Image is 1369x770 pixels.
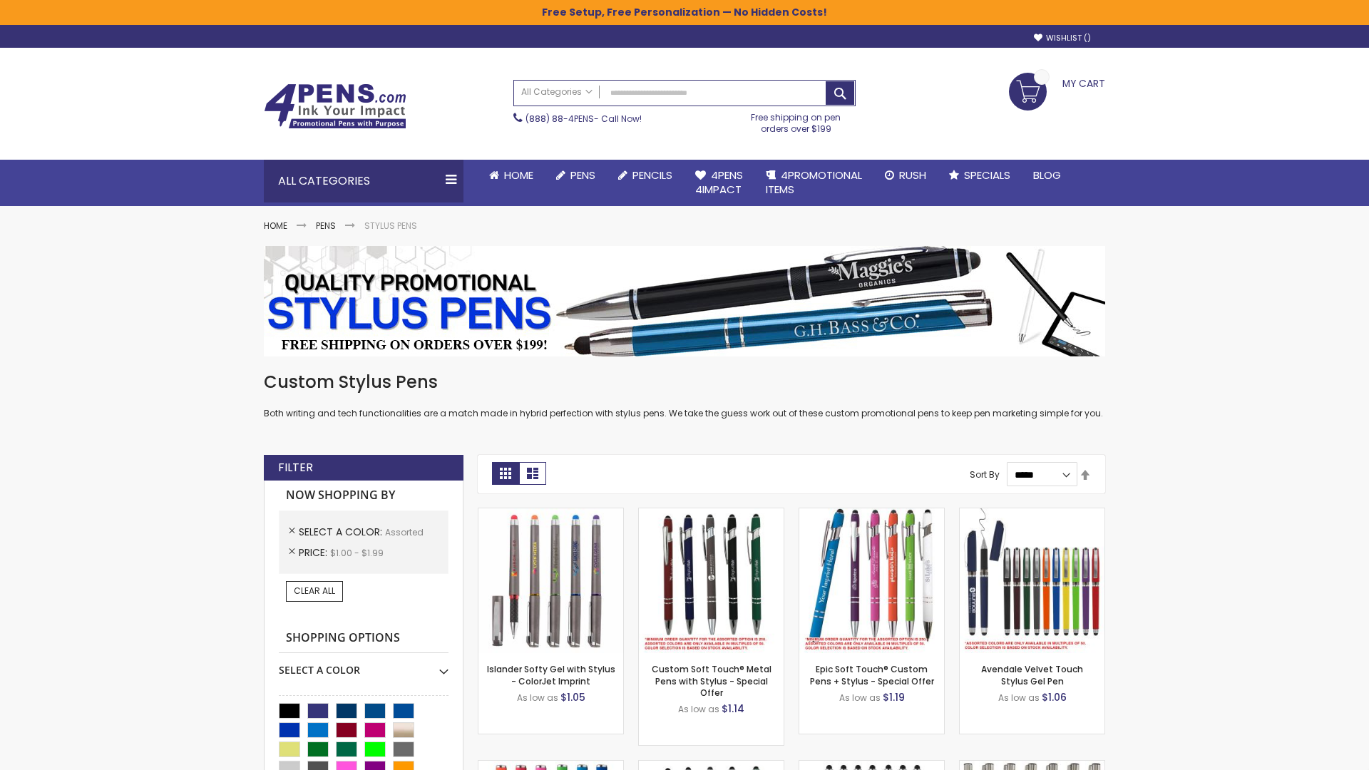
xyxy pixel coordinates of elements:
[998,692,1040,704] span: As low as
[960,508,1104,653] img: Avendale Velvet Touch Stylus Gel Pen-Assorted
[385,526,424,538] span: Assorted
[981,663,1083,687] a: Avendale Velvet Touch Stylus Gel Pen
[1033,168,1061,183] span: Blog
[960,508,1104,520] a: Avendale Velvet Touch Stylus Gel Pen-Assorted
[964,168,1010,183] span: Specials
[492,462,519,485] strong: Grid
[299,525,385,539] span: Select A Color
[722,702,744,716] span: $1.14
[514,81,600,104] a: All Categories
[678,703,719,715] span: As low as
[560,690,585,704] span: $1.05
[639,508,784,520] a: Custom Soft Touch® Metal Pens with Stylus-Assorted
[1042,690,1067,704] span: $1.06
[278,460,313,476] strong: Filter
[799,508,944,520] a: 4P-MS8B-Assorted
[1022,160,1072,191] a: Blog
[754,160,873,206] a: 4PROMOTIONALITEMS
[264,371,1105,420] div: Both writing and tech functionalities are a match made in hybrid perfection with stylus pens. We ...
[294,585,335,597] span: Clear All
[264,371,1105,394] h1: Custom Stylus Pens
[316,220,336,232] a: Pens
[737,106,856,135] div: Free shipping on pen orders over $199
[899,168,926,183] span: Rush
[873,160,938,191] a: Rush
[521,86,593,98] span: All Categories
[799,508,944,653] img: 4P-MS8B-Assorted
[264,83,406,129] img: 4Pens Custom Pens and Promotional Products
[652,663,771,698] a: Custom Soft Touch® Metal Pens with Stylus - Special Offer
[607,160,684,191] a: Pencils
[639,508,784,653] img: Custom Soft Touch® Metal Pens with Stylus-Assorted
[810,663,934,687] a: Epic Soft Touch® Custom Pens + Stylus - Special Offer
[279,481,448,510] strong: Now Shopping by
[264,160,463,202] div: All Categories
[766,168,862,197] span: 4PROMOTIONAL ITEMS
[478,508,623,653] img: Islander Softy Gel with Stylus - ColorJet Imprint-Assorted
[504,168,533,183] span: Home
[279,623,448,654] strong: Shopping Options
[684,160,754,206] a: 4Pens4impact
[478,508,623,520] a: Islander Softy Gel with Stylus - ColorJet Imprint-Assorted
[279,653,448,677] div: Select A Color
[364,220,417,232] strong: Stylus Pens
[517,692,558,704] span: As low as
[970,468,1000,481] label: Sort By
[1034,33,1091,43] a: Wishlist
[883,690,905,704] span: $1.19
[264,246,1105,356] img: Stylus Pens
[286,581,343,601] a: Clear All
[632,168,672,183] span: Pencils
[695,168,743,197] span: 4Pens 4impact
[525,113,642,125] span: - Call Now!
[330,547,384,559] span: $1.00 - $1.99
[487,663,615,687] a: Islander Softy Gel with Stylus - ColorJet Imprint
[478,160,545,191] a: Home
[264,220,287,232] a: Home
[839,692,881,704] span: As low as
[570,168,595,183] span: Pens
[545,160,607,191] a: Pens
[525,113,594,125] a: (888) 88-4PENS
[938,160,1022,191] a: Specials
[299,545,330,560] span: Price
